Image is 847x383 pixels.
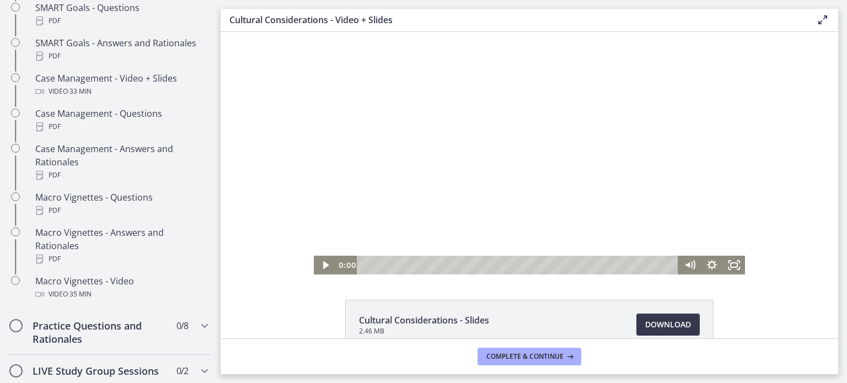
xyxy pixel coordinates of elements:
[35,72,207,98] div: Case Management - Video + Slides
[35,120,207,133] div: PDF
[359,314,489,327] span: Cultural Considerations - Slides
[35,169,207,182] div: PDF
[486,352,564,361] span: Complete & continue
[35,204,207,217] div: PDF
[478,348,581,365] button: Complete & continue
[68,85,92,98] span: · 33 min
[35,142,207,182] div: Case Management - Answers and Rationales
[35,85,207,98] div: Video
[35,252,207,266] div: PDF
[229,13,798,26] h3: Cultural Considerations - Video + Slides
[458,224,480,242] button: Mute
[35,50,207,63] div: PDF
[480,224,502,242] button: Show settings menu
[35,36,207,63] div: SMART Goals - Answers and Rationales
[176,364,188,377] span: 0 / 2
[636,314,700,336] a: Download
[35,191,207,217] div: Macro Vignettes - Questions
[502,224,524,242] button: Fullscreen
[35,107,207,133] div: Case Management - Questions
[68,288,92,301] span: · 35 min
[35,226,207,266] div: Macro Vignettes - Answers and Rationales
[33,364,167,377] h2: LIVE Study Group Sessions
[645,318,691,331] span: Download
[35,1,207,28] div: SMART Goals - Questions
[221,32,838,274] iframe: Video Lesson
[359,327,489,336] span: 2.46 MB
[35,274,207,301] div: Macro Vignettes - Video
[33,319,167,346] h2: Practice Questions and Rationales
[35,288,207,301] div: Video
[35,14,207,28] div: PDF
[176,319,188,332] span: 0 / 8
